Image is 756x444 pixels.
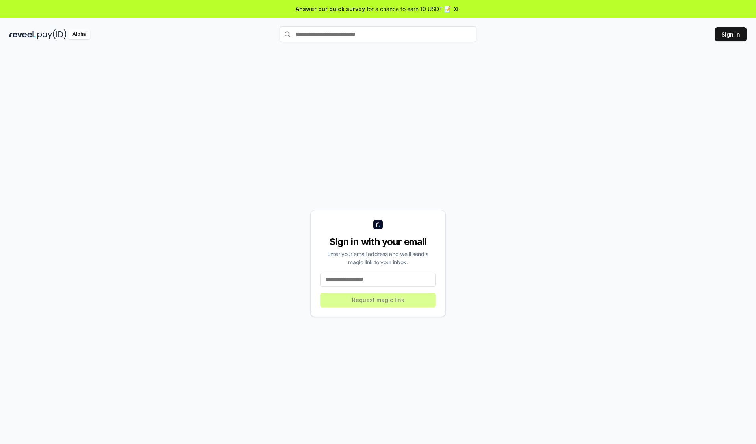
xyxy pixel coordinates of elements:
button: Sign In [715,27,747,41]
span: Answer our quick survey [296,5,365,13]
div: Enter your email address and we’ll send a magic link to your inbox. [320,250,436,266]
img: reveel_dark [9,29,36,39]
img: logo_small [373,220,383,229]
span: for a chance to earn 10 USDT 📝 [367,5,451,13]
img: pay_id [37,29,67,39]
div: Alpha [68,29,90,39]
div: Sign in with your email [320,236,436,248]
